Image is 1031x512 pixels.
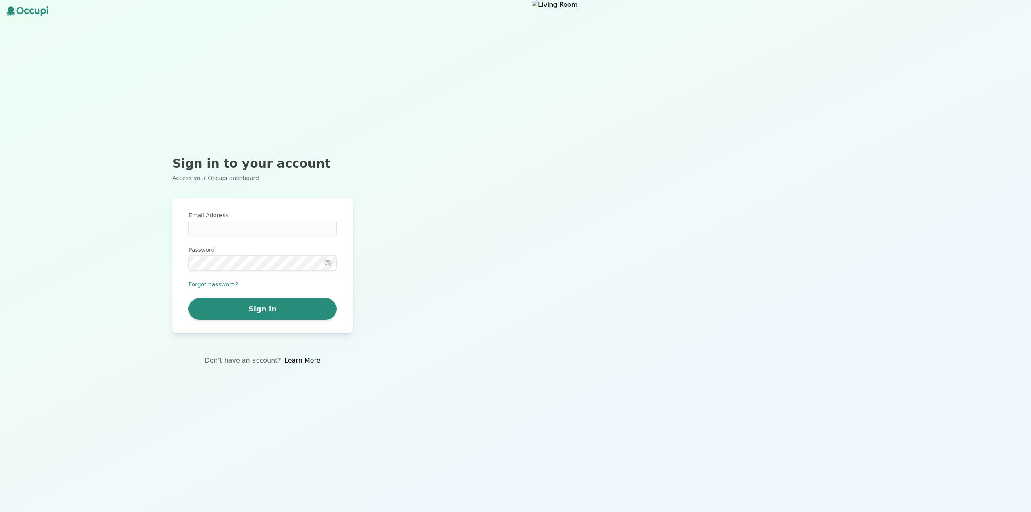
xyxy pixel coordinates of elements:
[172,156,353,171] h2: Sign in to your account
[188,246,337,254] label: Password
[188,280,238,288] button: Forgot password?
[205,356,281,365] p: Don't have an account?
[188,298,337,320] button: Sign In
[188,211,337,219] label: Email Address
[284,356,320,365] a: Learn More
[172,174,353,182] p: Access your Occupi dashboard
